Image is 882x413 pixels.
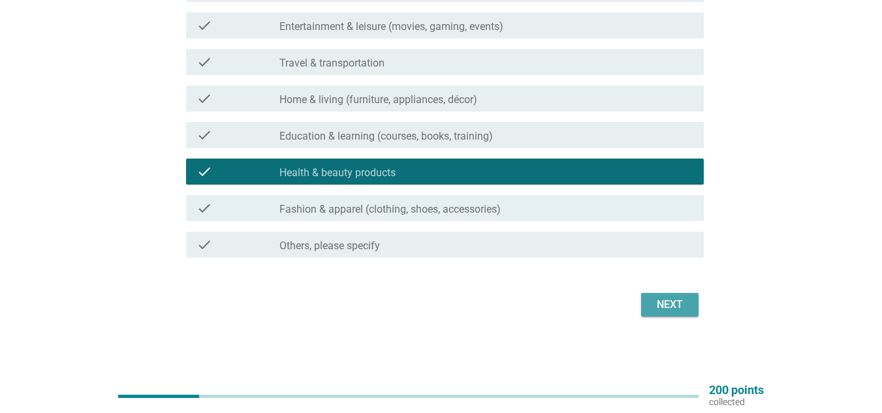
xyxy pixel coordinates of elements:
[279,57,385,70] label: Travel & transportation
[279,203,501,216] label: Fashion & apparel (clothing, shoes, accessories)
[197,54,212,70] i: check
[197,127,212,143] i: check
[197,18,212,33] i: check
[197,91,212,106] i: check
[709,384,764,396] p: 200 points
[279,166,396,179] label: Health & beauty products
[197,237,212,252] i: check
[197,164,212,179] i: check
[279,93,477,106] label: Home & living (furniture, appliances, décor)
[641,293,699,316] button: Next
[709,396,764,408] p: collected
[279,130,493,143] label: Education & learning (courses, books, training)
[197,200,212,216] i: check
[279,239,380,252] label: Others, please specify
[652,297,688,313] div: Next
[279,20,503,33] label: Entertainment & leisure (movies, gaming, events)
